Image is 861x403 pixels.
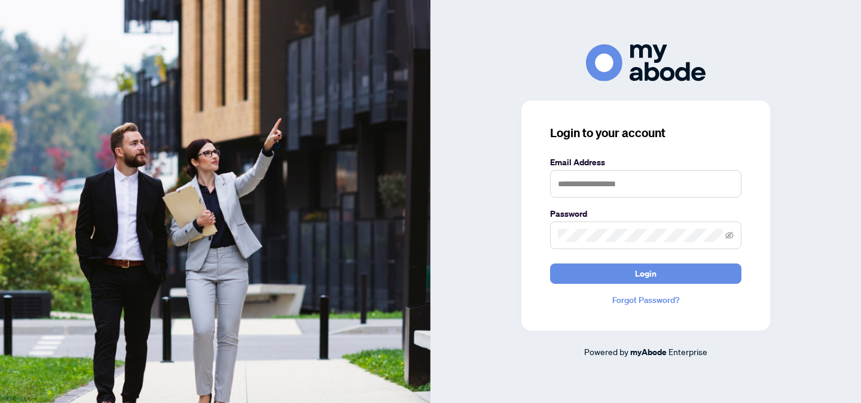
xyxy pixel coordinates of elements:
[725,231,734,240] span: eye-invisible
[550,156,741,169] label: Email Address
[668,346,707,357] span: Enterprise
[550,125,741,141] h3: Login to your account
[630,346,667,359] a: myAbode
[584,346,628,357] span: Powered by
[635,264,657,283] span: Login
[550,207,741,220] label: Password
[550,263,741,284] button: Login
[586,44,706,81] img: ma-logo
[550,293,741,307] a: Forgot Password?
